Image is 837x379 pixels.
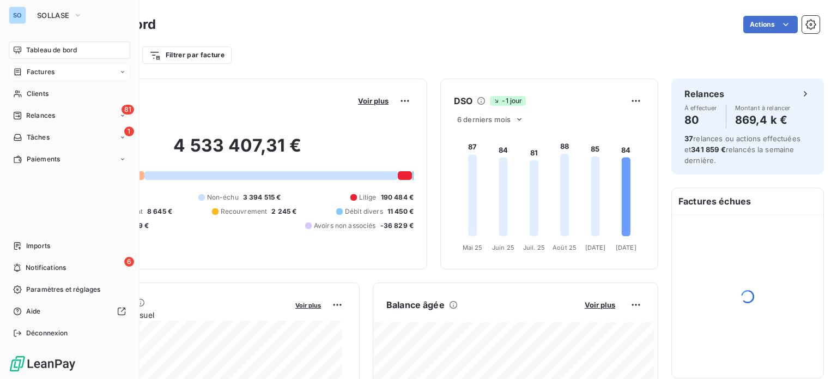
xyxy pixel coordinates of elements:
[147,207,172,216] span: 8 645 €
[386,298,445,311] h6: Balance âgée
[37,11,69,20] span: SOLLASE
[585,244,606,251] tspan: [DATE]
[27,89,48,99] span: Clients
[735,111,791,129] h4: 869,4 k €
[684,111,717,129] h4: 80
[27,154,60,164] span: Paiements
[62,309,288,321] span: Chiffre d'affaires mensuel
[523,244,545,251] tspan: Juil. 25
[684,87,724,100] h6: Relances
[359,192,377,202] span: Litige
[553,244,577,251] tspan: Août 25
[381,192,414,202] span: 190 484 €
[26,241,50,251] span: Imports
[581,300,618,310] button: Voir plus
[672,188,823,214] h6: Factures échues
[314,221,376,231] span: Avoirs non associés
[490,96,525,106] span: -1 jour
[243,192,281,202] span: 3 394 515 €
[800,342,826,368] iframe: Intercom live chat
[355,96,392,106] button: Voir plus
[616,244,636,251] tspan: [DATE]
[26,111,55,121] span: Relances
[457,115,511,124] span: 6 derniers mois
[387,207,414,216] span: 11 450 €
[27,67,54,77] span: Factures
[124,127,134,136] span: 1
[271,207,296,216] span: 2 245 €
[295,302,321,309] span: Voir plus
[122,105,134,115] span: 81
[207,192,239,202] span: Non-échu
[26,328,68,338] span: Déconnexion
[743,16,798,33] button: Actions
[26,263,66,273] span: Notifications
[26,306,41,316] span: Aide
[62,135,414,167] h2: 4 533 407,31 €
[124,257,134,267] span: 6
[585,300,615,309] span: Voir plus
[492,244,514,251] tspan: Juin 25
[9,7,26,24] div: SO
[292,300,324,310] button: Voir plus
[221,207,268,216] span: Recouvrement
[358,97,389,105] span: Voir plus
[454,94,472,107] h6: DSO
[142,46,232,64] button: Filtrer par facture
[463,244,483,251] tspan: Mai 25
[9,355,76,372] img: Logo LeanPay
[684,134,800,165] span: relances ou actions effectuées et relancés la semaine dernière.
[691,145,725,154] span: 341 859 €
[735,105,791,111] span: Montant à relancer
[26,45,77,55] span: Tableau de bord
[27,133,50,142] span: Tâches
[345,207,383,216] span: Débit divers
[684,134,693,143] span: 37
[9,303,130,320] a: Aide
[684,105,717,111] span: À effectuer
[26,285,100,294] span: Paramètres et réglages
[380,221,414,231] span: -36 829 €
